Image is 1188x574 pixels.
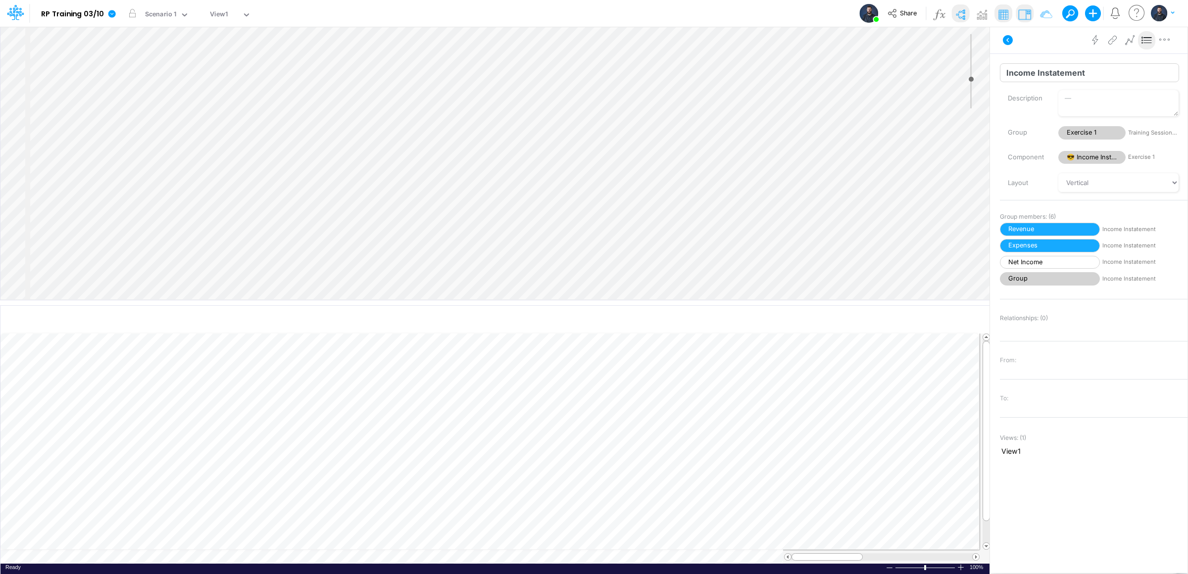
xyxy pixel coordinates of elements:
[1128,153,1179,161] span: Exercise 1
[1000,256,1100,269] span: Net Income
[145,9,177,21] div: Scenario 1
[1000,223,1100,236] span: Revenue
[924,565,926,570] div: Zoom
[1087,31,1104,50] button: Process
[970,564,985,571] div: Zoom level
[1000,433,1026,442] span: Views: ( 1 )
[970,564,985,571] span: 100%
[1102,258,1186,266] span: Income Instatement
[1058,151,1126,164] span: 😎 Income Instatement
[1102,275,1186,283] span: Income Instatement
[1000,239,1100,252] span: Expenses
[1001,446,1186,456] span: View1
[1102,241,1186,250] span: Income Instatement
[1109,7,1121,19] a: Notifications
[1000,356,1016,365] span: From:
[1000,175,1051,191] label: Layout
[1128,129,1179,137] span: Training Session Model
[859,4,878,23] img: User Image Icon
[5,564,21,571] div: In Ready mode
[1058,126,1126,140] span: Exercise 1
[1000,314,1048,323] span: Relationships: ( 0 )
[210,9,228,21] div: View1
[1000,394,1008,403] span: To:
[1000,272,1100,286] span: Group
[41,10,104,19] b: RP Training 03/10
[1000,149,1051,166] label: Component
[1102,225,1186,234] span: Income Instatement
[9,310,774,330] input: Type a title here
[1000,90,1051,107] label: Description
[1000,124,1051,141] label: Group
[1000,63,1179,82] input: — Node name —
[883,6,924,21] button: Share
[5,564,21,570] span: Ready
[900,9,917,16] span: Share
[1000,212,1188,221] span: Group members: ( 6 )
[886,564,893,572] div: Zoom Out
[957,564,965,571] div: Zoom In
[895,564,957,571] div: Zoom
